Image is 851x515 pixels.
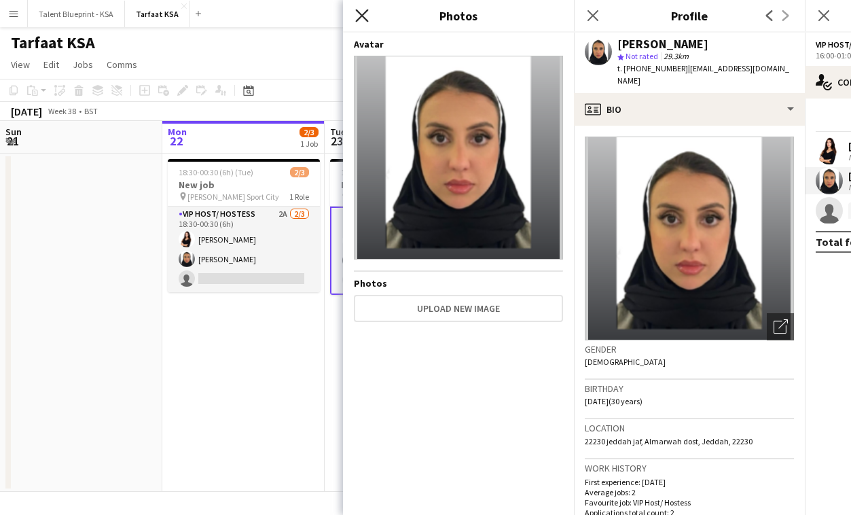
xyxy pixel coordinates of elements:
span: Not rated [626,51,658,61]
app-card-role: VIP Host/ Hostess2A2/318:30-00:30 (6h)[PERSON_NAME][PERSON_NAME] [168,207,320,292]
span: 2/3 [290,167,309,177]
span: | [EMAIL_ADDRESS][DOMAIN_NAME] [617,63,789,86]
a: Edit [38,56,65,73]
a: View [5,56,35,73]
span: [DATE] (30 years) [585,396,642,406]
div: 1 Job [300,139,318,149]
span: Comms [107,58,137,71]
h3: Gender [585,343,794,355]
app-card-role: VIP Host/ Hostess3A2/316:00-01:00 (9h)[PERSON_NAME][PERSON_NAME] [330,207,482,295]
span: View [11,58,30,71]
h3: New job [330,179,482,191]
h3: Profile [574,7,805,24]
img: Crew avatar [354,56,563,260]
button: Tarfaat KSA [125,1,190,27]
span: Mon [168,126,187,138]
span: 18:30-00:30 (6h) (Tue) [179,167,253,177]
h3: New job [168,179,320,191]
span: 22230 jeddah jaf, Almarwah dost, Jeddah, 22230 [585,436,753,446]
span: 2/3 [300,127,319,137]
span: [PERSON_NAME] Sport City [187,192,279,202]
span: 22 [166,133,187,149]
button: Talent Blueprint - KSA [28,1,125,27]
h4: Photos [354,277,563,289]
a: Jobs [67,56,98,73]
span: 29.3km [661,51,691,61]
div: Open photos pop-in [767,313,794,340]
h3: Work history [585,462,794,474]
span: Sun [5,126,22,138]
span: Tue [330,126,346,138]
span: 16:00-01:00 (9h) (Wed) [341,167,418,177]
img: Crew avatar or photo [585,137,794,340]
div: [PERSON_NAME] [617,38,708,50]
app-job-card: 18:30-00:30 (6h) (Tue)2/3New job [PERSON_NAME] Sport City1 RoleVIP Host/ Hostess2A2/318:30-00:30 ... [168,159,320,292]
button: Upload new image [354,295,563,322]
app-job-card: 16:00-01:00 (9h) (Wed)2/3New job [PERSON_NAME] Sport City1 RoleVIP Host/ Hostess3A2/316:00-01:00 ... [330,159,482,295]
div: BST [84,106,98,116]
h1: Tarfaat KSA [11,33,95,53]
h3: Birthday [585,383,794,395]
span: t. [PHONE_NUMBER] [617,63,688,73]
h3: Location [585,422,794,434]
a: Comms [101,56,143,73]
p: Favourite job: VIP Host/ Hostess [585,497,794,508]
span: Week 38 [45,106,79,116]
p: Average jobs: 2 [585,487,794,497]
div: Bio [574,93,805,126]
div: [DATE] [11,105,42,118]
span: Jobs [73,58,93,71]
span: Edit [43,58,59,71]
span: 23 [328,133,346,149]
p: First experience: [DATE] [585,477,794,487]
span: [DEMOGRAPHIC_DATA] [585,357,666,367]
h4: Avatar [354,38,563,50]
span: 21 [3,133,22,149]
span: 1 Role [289,192,309,202]
h3: Photos [343,7,574,24]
